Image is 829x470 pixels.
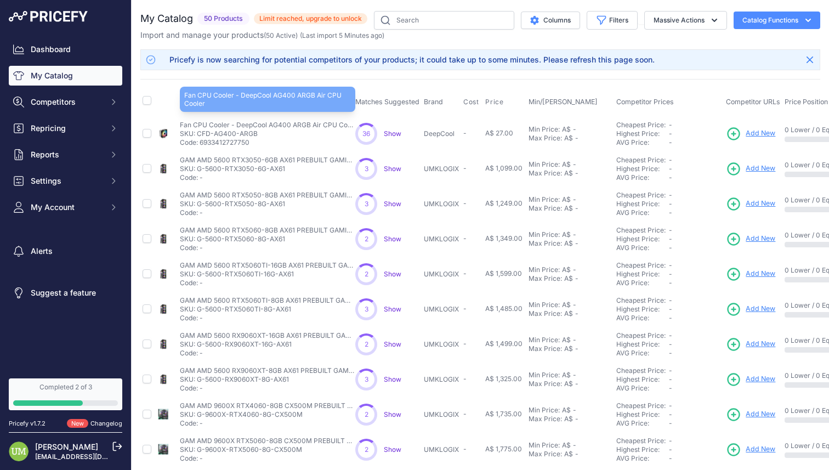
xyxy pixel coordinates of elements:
[587,11,638,30] button: Filters
[562,230,571,239] div: A$
[384,270,401,278] span: Show
[571,371,576,380] div: -
[669,200,672,208] span: -
[644,11,727,30] button: Massive Actions
[726,98,780,106] span: Competitor URLs
[355,98,419,106] span: Matches Suggested
[485,129,513,137] span: A$ 27.00
[669,375,672,383] span: -
[573,169,578,178] div: -
[562,195,571,204] div: A$
[573,274,578,283] div: -
[463,98,479,106] span: Cost
[669,173,672,182] span: -
[734,12,820,29] button: Catalog Functions
[180,314,355,322] p: Code: -
[529,169,562,178] div: Max Price:
[365,375,368,384] span: 3
[616,340,669,349] div: Highest Price:
[180,375,355,384] p: SKU: G-5600-RX9060XT-8G-AX61
[726,126,775,141] a: Add New
[669,454,672,462] span: -
[669,270,672,278] span: -
[669,191,672,199] span: -
[31,202,103,213] span: My Account
[669,296,672,304] span: -
[9,419,46,428] div: Pricefy v1.7.2
[564,134,573,143] div: A$
[266,31,296,39] a: 50 Active
[384,129,401,138] a: Show
[616,454,669,463] div: AVG Price:
[573,450,578,458] div: -
[365,410,368,419] span: 2
[9,378,122,410] a: Completed 2 of 3
[424,445,459,454] p: UMKLOGIX
[254,13,367,24] span: Limit reached, upgrade to unlock
[564,309,573,318] div: A$
[31,123,103,134] span: Repricing
[616,200,669,208] div: Highest Price:
[529,265,560,274] div: Min Price:
[485,164,523,172] span: A$ 1,099.00
[180,445,355,454] p: SKU: G-9600X-RTX5060-8G-CX500M
[485,445,522,453] span: A$ 1,775.00
[485,304,523,313] span: A$ 1,485.00
[485,410,522,418] span: A$ 1,735.00
[746,234,775,244] span: Add New
[571,230,576,239] div: -
[424,340,459,349] p: UMKLOGIX
[90,420,122,427] a: Changelog
[616,384,669,393] div: AVG Price:
[180,129,355,138] p: SKU: CFD-AG400-ARGB
[485,234,523,242] span: A$ 1,349.00
[180,244,355,252] p: Code: -
[726,161,775,177] a: Add New
[669,129,672,138] span: -
[616,401,666,410] a: Cheapest Price:
[485,199,523,207] span: A$ 1,249.00
[785,98,828,106] span: Price Position
[463,234,467,242] span: -
[726,302,775,317] a: Add New
[669,419,672,427] span: -
[180,208,355,217] p: Code: -
[365,200,368,208] span: 3
[529,415,562,423] div: Max Price:
[616,437,666,445] a: Cheapest Price:
[562,125,571,134] div: A$
[67,419,88,428] span: New
[384,445,401,454] a: Show
[9,39,122,59] a: Dashboard
[669,156,672,164] span: -
[529,441,560,450] div: Min Price:
[562,406,571,415] div: A$
[9,92,122,112] button: Competitors
[571,125,576,134] div: -
[529,344,562,353] div: Max Price:
[616,331,666,339] a: Cheapest Price:
[669,244,672,252] span: -
[616,156,666,164] a: Cheapest Price:
[180,349,355,358] p: Code: -
[180,165,355,173] p: SKU: G-5600-RTX3050-6G-AX61
[616,349,669,358] div: AVG Price:
[424,235,459,244] p: UMKLOGIX
[529,230,560,239] div: Min Price:
[180,261,355,270] p: GAM AMD 5600 RTX5060TI-16GB AX61 PREBUILT GAMING PC
[746,269,775,279] span: Add New
[180,454,355,463] p: Code: -
[362,129,370,138] span: 36
[13,383,118,392] div: Completed 2 of 3
[746,374,775,384] span: Add New
[669,305,672,313] span: -
[573,134,578,143] div: -
[31,175,103,186] span: Settings
[616,191,666,199] a: Cheapest Price:
[463,269,467,278] span: -
[529,309,562,318] div: Max Price:
[529,274,562,283] div: Max Price:
[616,226,666,234] a: Cheapest Price:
